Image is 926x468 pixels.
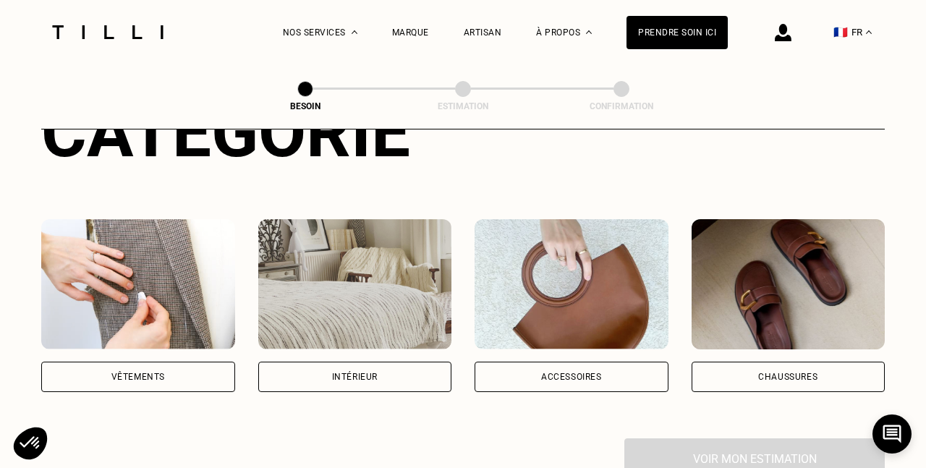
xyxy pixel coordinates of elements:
[111,373,165,381] div: Vêtements
[833,25,848,39] span: 🇫🇷
[586,30,592,34] img: Menu déroulant à propos
[233,101,378,111] div: Besoin
[758,373,817,381] div: Chaussures
[626,16,728,49] a: Prendre soin ici
[391,101,535,111] div: Estimation
[258,219,452,349] img: Intérieur
[332,373,378,381] div: Intérieur
[41,92,885,173] div: Catégorie
[775,24,791,41] img: icône connexion
[392,27,429,38] a: Marque
[866,30,872,34] img: menu déroulant
[541,373,602,381] div: Accessoires
[464,27,502,38] a: Artisan
[47,25,169,39] img: Logo du service de couturière Tilli
[41,219,235,349] img: Vêtements
[475,219,668,349] img: Accessoires
[352,30,357,34] img: Menu déroulant
[549,101,694,111] div: Confirmation
[692,219,885,349] img: Chaussures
